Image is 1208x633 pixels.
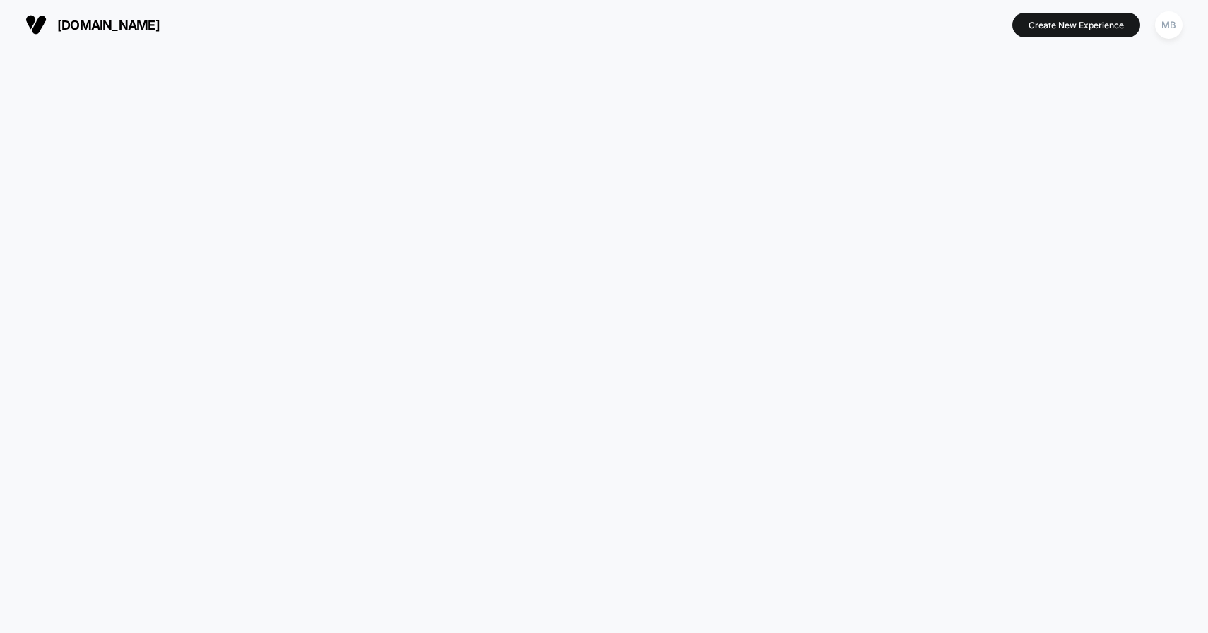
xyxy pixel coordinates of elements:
div: MB [1155,11,1183,39]
span: [DOMAIN_NAME] [57,18,160,32]
button: [DOMAIN_NAME] [21,13,164,36]
button: MB [1151,11,1187,40]
img: Visually logo [25,14,47,35]
button: Create New Experience [1012,13,1140,37]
